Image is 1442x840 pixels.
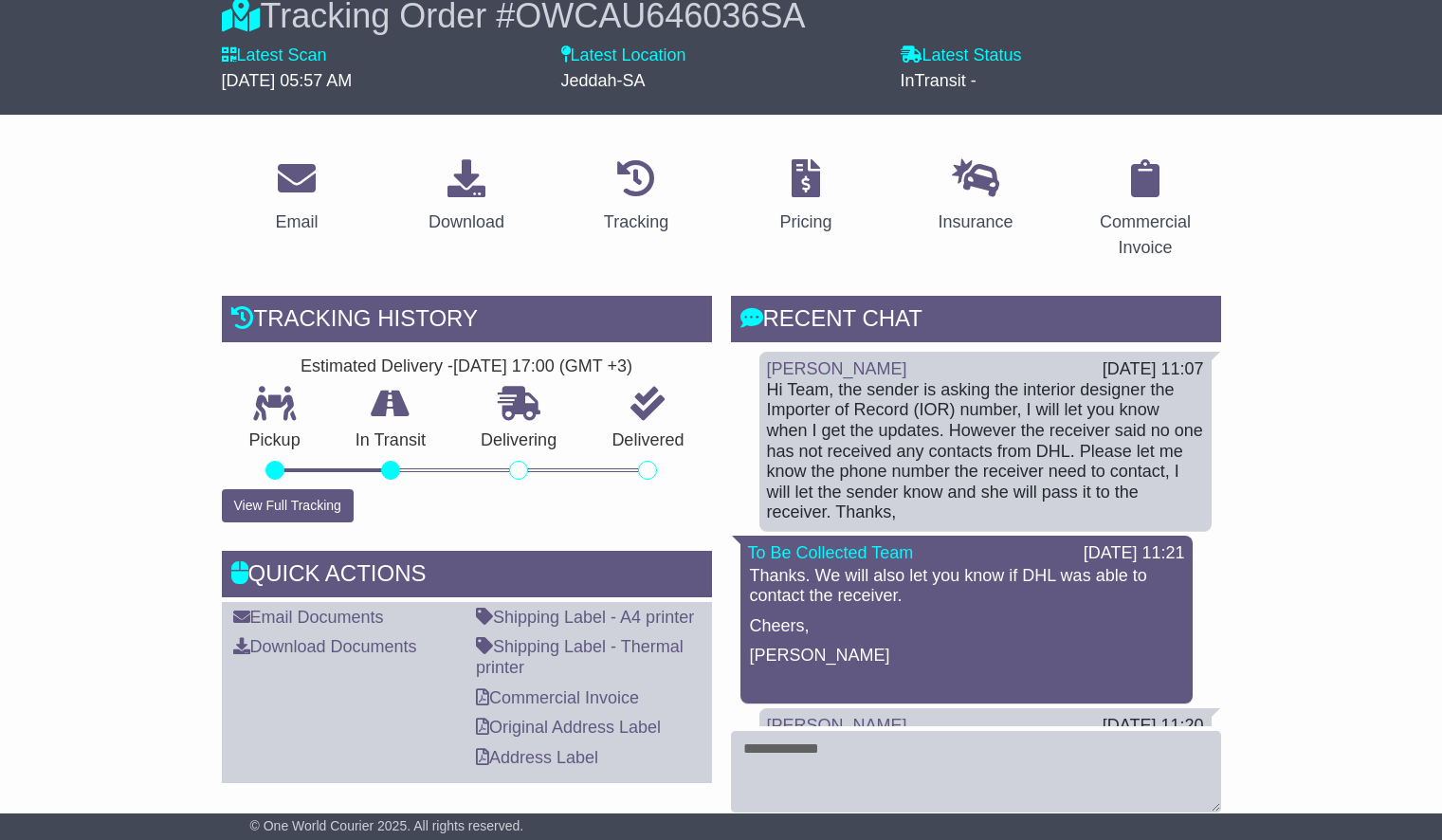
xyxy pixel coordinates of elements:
[476,688,639,707] a: Commercial Invoice
[750,646,1183,667] p: [PERSON_NAME]
[222,71,353,90] span: [DATE] 05:57 AM
[1083,210,1209,261] div: Commercial Invoice
[222,430,328,451] p: Pickup
[767,380,1204,523] div: Hi Team, the sender is asking the interior designer the Importer of Record (IOR) number, I will l...
[584,430,711,451] p: Delivered
[767,716,907,735] a: [PERSON_NAME]
[222,356,712,377] div: Estimated Delivery -
[328,430,453,451] p: In Transit
[1103,359,1204,380] div: [DATE] 11:07
[476,748,598,767] a: Address Label
[592,153,681,242] a: Tracking
[750,616,1183,637] p: Cheers,
[1084,543,1185,564] div: [DATE] 11:21
[222,489,354,522] button: View Full Tracking
[1070,153,1221,267] a: Commercial Invoice
[453,430,584,451] p: Delivering
[429,210,504,235] div: Download
[901,46,1022,66] label: Latest Status
[233,637,417,656] a: Download Documents
[1103,716,1204,737] div: [DATE] 11:20
[222,46,327,66] label: Latest Scan
[604,210,668,235] div: Tracking
[453,356,632,377] div: [DATE] 17:00 (GMT +3)
[750,566,1183,607] p: Thanks. We will also let you know if DHL was able to contact the receiver.
[222,296,712,347] div: Tracking history
[476,608,694,627] a: Shipping Label - A4 printer
[748,543,914,562] a: To Be Collected Team
[925,153,1025,242] a: Insurance
[250,818,524,833] span: © One World Courier 2025. All rights reserved.
[779,210,831,235] div: Pricing
[263,153,330,242] a: Email
[476,637,684,677] a: Shipping Label - Thermal printer
[476,718,661,737] a: Original Address Label
[938,210,1013,235] div: Insurance
[222,551,712,602] div: Quick Actions
[275,210,318,235] div: Email
[901,71,977,90] span: InTransit -
[233,608,384,627] a: Email Documents
[731,296,1221,347] div: RECENT CHAT
[561,71,646,90] span: Jeddah-SA
[561,46,686,66] label: Latest Location
[767,359,907,378] a: [PERSON_NAME]
[767,153,844,242] a: Pricing
[416,153,517,242] a: Download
